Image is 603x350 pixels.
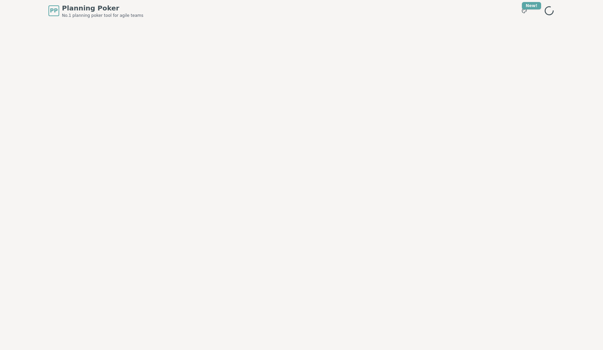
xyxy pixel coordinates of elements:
div: New! [522,2,541,9]
a: PPPlanning PokerNo.1 planning poker tool for agile teams [48,3,143,18]
span: No.1 planning poker tool for agile teams [62,13,143,18]
span: PP [50,7,58,15]
button: New! [518,5,530,17]
span: Planning Poker [62,3,143,13]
